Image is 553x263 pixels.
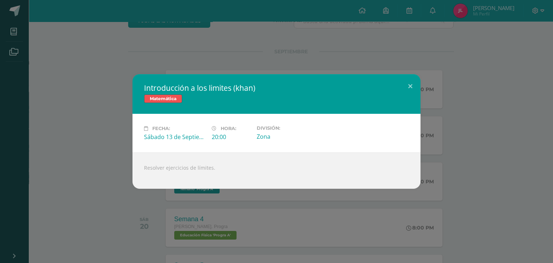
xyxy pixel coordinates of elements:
span: Matemática [144,94,182,103]
div: Zona [257,133,319,141]
div: Sábado 13 de Septiembre [144,133,206,141]
h2: Introducción a los limites (khan) [144,83,409,93]
div: 20:00 [212,133,251,141]
button: Close (Esc) [400,74,421,99]
span: Fecha: [152,126,170,131]
span: Hora: [221,126,236,131]
label: División: [257,125,319,131]
div: Resolver ejercicios de límites. [132,152,421,189]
